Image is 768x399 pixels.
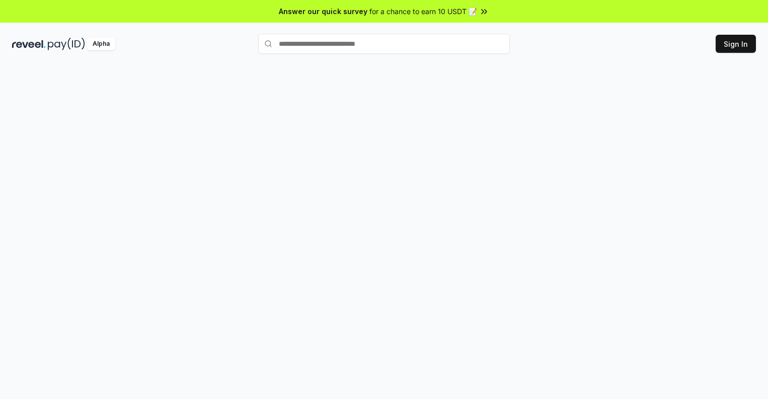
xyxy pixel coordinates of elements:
[12,38,46,50] img: reveel_dark
[48,38,85,50] img: pay_id
[87,38,115,50] div: Alpha
[716,35,756,53] button: Sign In
[369,6,477,17] span: for a chance to earn 10 USDT 📝
[279,6,367,17] span: Answer our quick survey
